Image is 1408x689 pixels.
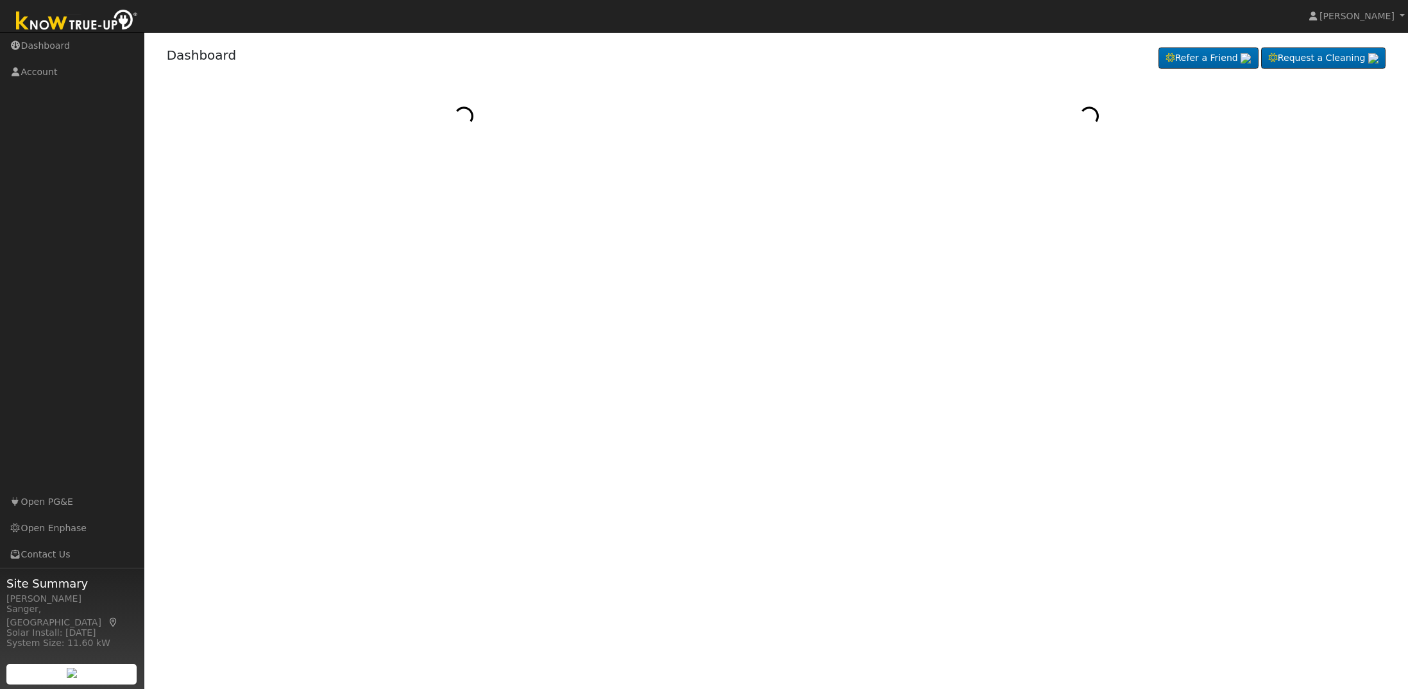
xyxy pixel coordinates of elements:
img: retrieve [1241,53,1251,64]
div: Sanger, [GEOGRAPHIC_DATA] [6,602,137,629]
a: Map [108,617,119,627]
img: retrieve [1368,53,1378,64]
span: Site Summary [6,575,137,592]
div: System Size: 11.60 kW [6,636,137,650]
img: Know True-Up [10,7,144,36]
img: retrieve [67,668,77,678]
a: Dashboard [167,47,237,63]
a: Refer a Friend [1158,47,1259,69]
a: Request a Cleaning [1261,47,1386,69]
span: [PERSON_NAME] [1319,11,1395,21]
div: Solar Install: [DATE] [6,626,137,640]
div: [PERSON_NAME] [6,592,137,606]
